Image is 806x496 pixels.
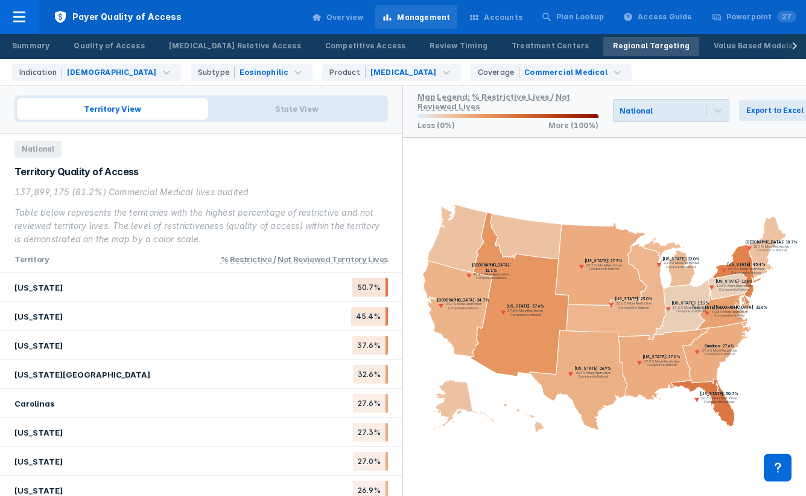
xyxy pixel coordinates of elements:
[548,121,598,130] p: More (100%)
[353,452,388,471] span: 27.0%
[169,40,301,51] div: [MEDICAL_DATA] Relative Access
[506,304,544,309] text: [US_STATE]: 37.6%
[445,302,481,306] text: 24.7% More Restrictive
[397,12,450,23] div: Management
[478,67,520,78] div: Coverage
[757,248,787,252] text: Compared to National
[14,253,49,265] div: territory
[644,359,679,363] text: 27.0% More Restrictive
[316,37,416,56] a: Competitive Access
[712,310,747,314] text: 32.6% More Restrictive
[586,263,622,267] text: 27.3% More Restrictive
[692,305,767,310] text: [US_STATE][GEOGRAPHIC_DATA]: 32.6%
[14,370,150,379] div: [US_STATE][GEOGRAPHIC_DATA]
[510,312,541,316] text: Compared to National
[474,272,509,276] text: 18.1% More Restrictive
[704,400,735,404] text: Compared to National
[662,256,700,261] text: [US_STATE]: 22.0%
[704,37,803,56] a: Value Based Models
[67,67,157,78] div: [DEMOGRAPHIC_DATA]
[2,37,59,56] a: Summary
[589,267,620,271] text: Compared to National
[620,106,652,115] div: National
[476,276,507,280] text: Compared to National
[14,206,388,246] div: Table below represents the territories with the highest percentage of restrictive and not reviewe...
[576,371,611,375] text: 26.9% More Restrictive
[727,262,766,267] text: [US_STATE]: 45.4%
[578,375,609,378] text: Compared to National
[14,141,62,158] span: National
[714,40,793,51] div: Value Based Models
[430,40,487,51] div: Review Timing
[585,259,623,263] text: [US_STATE]: 27.3%
[12,40,49,51] div: Summary
[702,349,737,352] text: 27.6% More Restrictive
[14,428,63,437] div: [US_STATE]
[14,399,54,408] div: Carolinas
[352,336,388,355] span: 37.6%
[14,457,63,466] div: [US_STATE]
[664,261,699,265] text: 22.0% More Restrictive
[671,301,709,306] text: [US_STATE]: 13.2%
[507,309,543,312] text: 37.6% More Restrictive
[746,105,804,116] span: Export to Excel
[198,67,235,78] div: Subtype
[329,67,365,78] div: Product
[353,423,388,442] span: 27.3%
[240,67,288,78] div: Eosinophilic
[764,454,792,482] div: Contact Support
[705,344,734,349] text: Carolinas: 27.6%
[731,271,762,274] text: Compared to National
[502,37,598,56] a: Treatment Centers
[14,283,63,292] div: [US_STATE]
[352,278,388,297] span: 50.7%
[603,37,699,56] a: Regional Targeting
[326,12,364,23] div: Overview
[666,265,697,269] text: Compared to National
[746,240,798,245] text: [GEOGRAPHIC_DATA]: 18.7%
[305,5,371,29] a: Overview
[14,185,388,199] div: 137,899,175 (81.2%) Commercial Medical lives audited
[574,366,611,371] text: [US_STATE]: 26.9%
[716,279,753,284] text: [US_STATE]: 12.6%
[700,391,738,396] text: [US_STATE]: 50.7%
[325,40,406,51] div: Competitive Access
[484,12,522,23] div: Accounts
[719,288,750,291] text: Compared to National
[726,11,796,22] div: Powerpoint
[64,37,154,56] a: Quality of Access
[714,314,745,317] text: Compared to National
[420,37,497,56] a: Review Timing
[524,67,608,78] div: Commercial Medical
[754,245,790,248] text: 18.7% More Restrictive
[14,341,63,350] div: [US_STATE]
[647,363,677,367] text: Compared to National
[705,352,735,356] text: Compared to National
[676,309,706,313] text: Compared to National
[638,11,692,22] div: Access Guide
[221,254,388,264] div: % Restrictive / Not Reviewed territory Lives
[351,307,388,326] span: 45.4%
[437,297,489,302] text: [GEOGRAPHIC_DATA]: 24.7%
[619,305,650,309] text: Compared to National
[717,284,752,288] text: 12.6% More Restrictive
[370,67,437,78] div: [MEDICAL_DATA]
[353,394,388,413] span: 27.6%
[14,312,63,321] div: [US_STATE]
[613,40,690,51] div: Regional Targeting
[702,396,737,400] text: 50.7% More Restrictive
[17,98,208,120] span: Territory View
[472,263,511,268] text: [GEOGRAPHIC_DATA]:
[353,365,388,384] span: 32.6%
[673,305,708,309] text: 13.2% More Restrictive
[485,268,497,273] text: 18.1%
[556,11,604,22] div: Plan Lookup
[208,98,386,120] span: State View
[417,92,570,111] div: Map Legend: % Restrictive Lives / Not Reviewed Lives
[417,121,455,130] p: Less (0%)
[19,67,62,78] div: Indication
[728,267,764,271] text: 45.4% More Restrictive
[512,40,589,51] div: Treatment Centers
[462,5,530,29] a: Accounts
[375,5,457,29] a: Management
